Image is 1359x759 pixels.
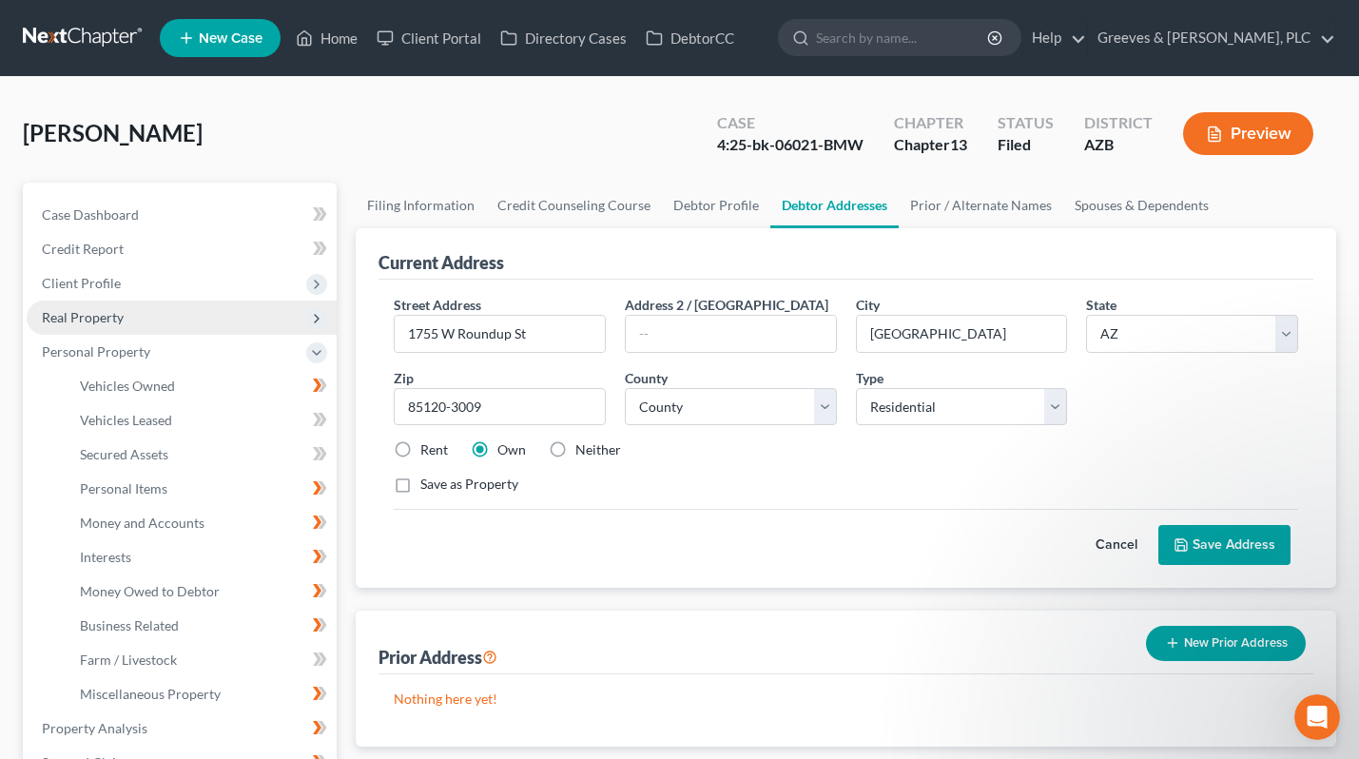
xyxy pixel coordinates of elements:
span: Real Property [42,309,124,325]
input: XXXXX [394,388,606,426]
span: Zip [394,370,414,386]
button: Cancel [1075,526,1158,564]
a: Client Portal [367,21,491,55]
div: District [1084,112,1153,134]
a: Greeves & [PERSON_NAME], PLC [1088,21,1335,55]
span: Property Analysis [42,720,147,736]
a: Filing Information [356,183,486,228]
a: Spouses & Dependents [1063,183,1220,228]
div: Chapter [894,112,967,134]
a: Case Dashboard [27,198,337,232]
a: Debtor Addresses [770,183,899,228]
div: Chapter [894,134,967,156]
span: Money and Accounts [80,515,204,531]
span: Farm / Livestock [80,652,177,668]
a: Home [286,21,367,55]
a: Personal Items [65,472,337,506]
span: State [1086,297,1116,313]
input: -- [626,316,836,352]
a: Credit Counseling Course [486,183,662,228]
div: Current Address [379,251,504,274]
div: Case [717,112,864,134]
input: Search by name... [816,20,990,55]
label: Address 2 / [GEOGRAPHIC_DATA] [625,295,828,315]
button: New Prior Address [1146,626,1306,661]
div: Status [998,112,1054,134]
div: Filed [998,134,1054,156]
label: Neither [575,440,621,459]
span: City [856,297,880,313]
label: Type [856,368,883,388]
a: Directory Cases [491,21,636,55]
a: Help [1022,21,1086,55]
label: Save as Property [420,475,518,494]
a: Credit Report [27,232,337,266]
div: 4:25-bk-06021-BMW [717,134,864,156]
span: Credit Report [42,241,124,257]
p: Nothing here yet! [394,690,1298,709]
button: Preview [1183,112,1313,155]
span: Client Profile [42,275,121,291]
a: Business Related [65,609,337,643]
span: 13 [950,135,967,153]
label: Rent [420,440,448,459]
span: Case Dashboard [42,206,139,223]
iframe: Intercom live chat [1294,694,1340,740]
span: Vehicles Owned [80,378,175,394]
span: Secured Assets [80,446,168,462]
a: Money Owed to Debtor [65,574,337,609]
a: Interests [65,540,337,574]
a: Property Analysis [27,711,337,746]
span: Personal Items [80,480,167,496]
span: Interests [80,549,131,565]
span: Business Related [80,617,179,633]
a: Farm / Livestock [65,643,337,677]
span: New Case [199,31,262,46]
input: Enter street address [395,316,605,352]
label: Own [497,440,526,459]
a: Money and Accounts [65,506,337,540]
input: Enter city... [857,316,1067,352]
div: Prior Address [379,646,497,669]
span: [PERSON_NAME] [23,119,203,146]
span: Vehicles Leased [80,412,172,428]
button: Save Address [1158,525,1291,565]
a: Miscellaneous Property [65,677,337,711]
a: Debtor Profile [662,183,770,228]
a: Secured Assets [65,438,337,472]
a: Vehicles Leased [65,403,337,438]
a: DebtorCC [636,21,744,55]
div: AZB [1084,134,1153,156]
a: Vehicles Owned [65,369,337,403]
span: Street Address [394,297,481,313]
span: Personal Property [42,343,150,360]
span: Money Owed to Debtor [80,583,220,599]
span: Miscellaneous Property [80,686,221,702]
a: Prior / Alternate Names [899,183,1063,228]
span: County [625,370,668,386]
